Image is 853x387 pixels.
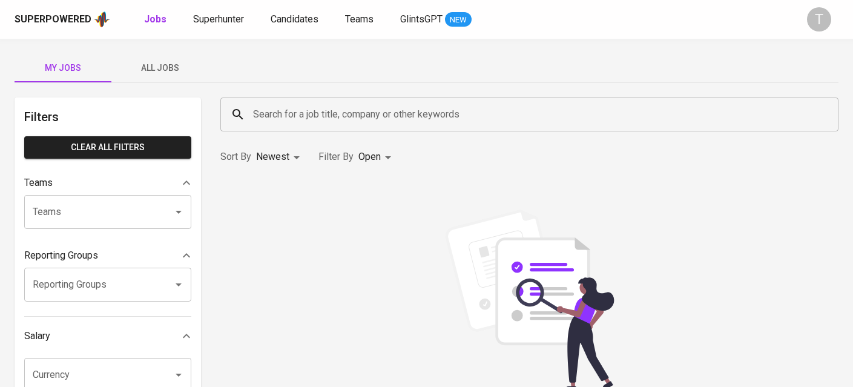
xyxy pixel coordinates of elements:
[22,61,104,76] span: My Jobs
[15,13,91,27] div: Superpowered
[15,10,110,28] a: Superpoweredapp logo
[24,107,191,127] h6: Filters
[345,12,376,27] a: Teams
[318,150,354,164] p: Filter By
[445,14,472,26] span: NEW
[24,171,191,195] div: Teams
[345,13,374,25] span: Teams
[271,12,321,27] a: Candidates
[807,7,831,31] div: T
[220,150,251,164] p: Sort By
[34,140,182,155] span: Clear All filters
[94,10,110,28] img: app logo
[24,176,53,190] p: Teams
[24,248,98,263] p: Reporting Groups
[24,243,191,268] div: Reporting Groups
[358,151,381,162] span: Open
[144,12,169,27] a: Jobs
[358,146,395,168] div: Open
[400,13,443,25] span: GlintsGPT
[144,13,166,25] b: Jobs
[256,150,289,164] p: Newest
[170,366,187,383] button: Open
[400,12,472,27] a: GlintsGPT NEW
[24,136,191,159] button: Clear All filters
[24,324,191,348] div: Salary
[193,12,246,27] a: Superhunter
[170,203,187,220] button: Open
[271,13,318,25] span: Candidates
[170,276,187,293] button: Open
[119,61,201,76] span: All Jobs
[256,146,304,168] div: Newest
[193,13,244,25] span: Superhunter
[24,329,50,343] p: Salary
